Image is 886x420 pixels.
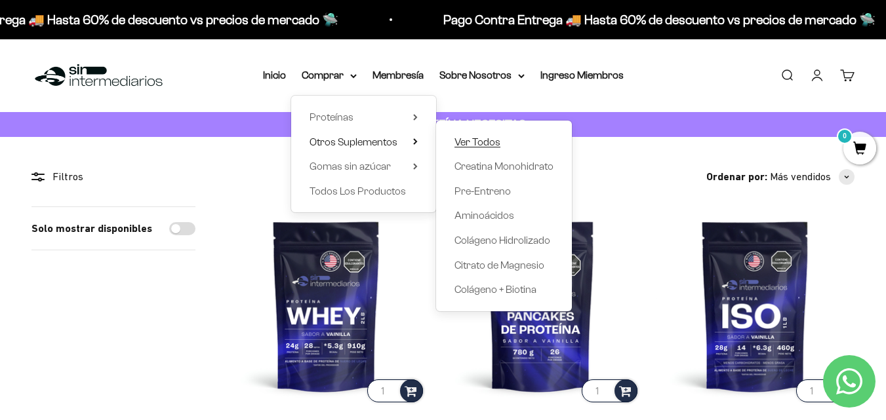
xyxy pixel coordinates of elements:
[373,69,424,81] a: Membresía
[454,259,544,271] span: Citrato de Magnesio
[454,210,514,221] span: Aminoácidos
[706,168,767,185] span: Ordenar por:
[454,158,554,175] a: Creatina Monohidrato
[454,136,500,147] span: Ver Todos
[310,134,418,151] summary: Otros Suplementos
[770,168,855,185] button: Más vendidos
[454,183,554,200] a: Pre-Entreno
[454,284,536,295] span: Colágeno + Biotina
[843,142,876,157] a: 0
[263,69,286,81] a: Inicio
[454,161,554,172] span: Creatina Monohidrato
[439,67,525,84] summary: Sobre Nosotros
[310,183,418,200] a: Todos Los Productos
[454,207,554,224] a: Aminoácidos
[837,128,853,144] mark: 0
[310,136,397,147] span: Otros Suplementos
[310,158,418,175] summary: Gomas sin azúcar
[302,67,357,84] summary: Comprar
[454,185,511,197] span: Pre-Entreno
[540,69,624,81] a: Ingreso Miembros
[436,9,868,30] p: Pago Contra Entrega 🚚 Hasta 60% de descuento vs precios de mercado 🛸
[310,109,418,126] summary: Proteínas
[770,168,831,185] span: Más vendidos
[31,220,152,237] label: Solo mostrar disponibles
[454,232,554,249] a: Colágeno Hidrolizado
[310,185,406,197] span: Todos Los Productos
[454,134,554,151] a: Ver Todos
[31,168,195,185] div: Filtros
[310,161,391,172] span: Gomas sin azúcar
[454,235,550,246] span: Colágeno Hidrolizado
[310,111,353,123] span: Proteínas
[454,257,554,274] a: Citrato de Magnesio
[454,281,554,298] a: Colágeno + Biotina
